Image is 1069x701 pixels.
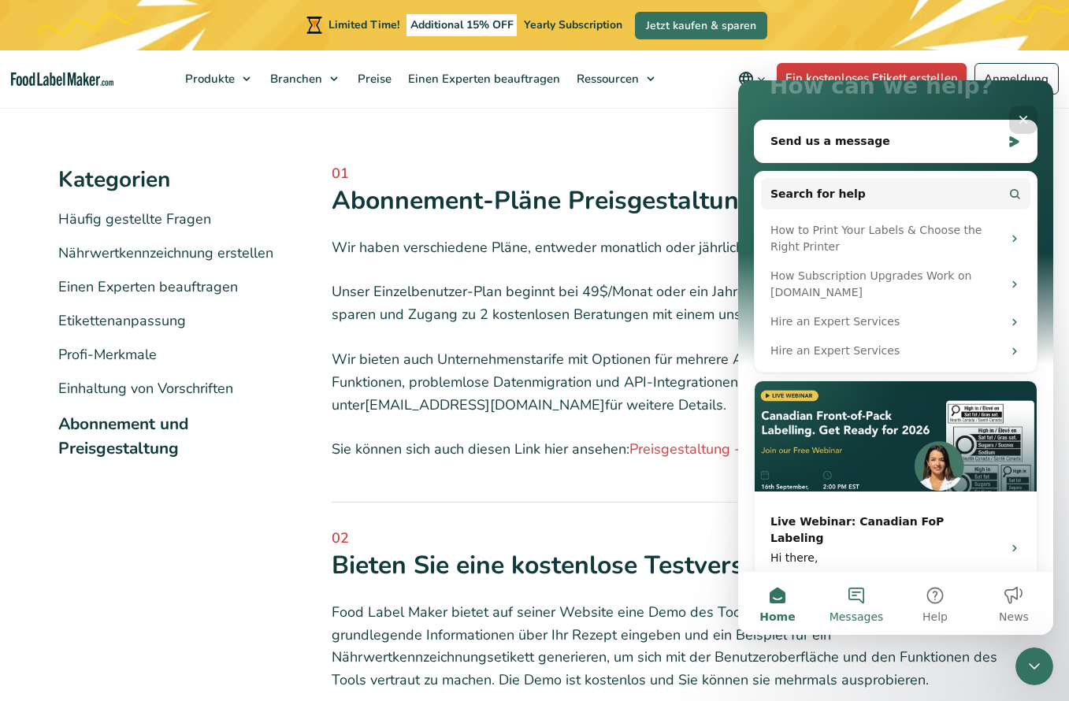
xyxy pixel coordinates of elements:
[58,311,186,330] a: Etikettenanpassung
[58,379,233,398] a: Einhaltung von Vorschriften
[16,300,299,499] div: Live Webinar: Canadian FoP LabelingLive Webinar: Canadian FoP LabelingHi there,
[777,63,967,93] a: Ein kostenloses Etikett erstellen
[332,438,1011,461] p: Sie können sich auch diesen Link hier ansehen:
[16,39,299,83] div: Send us a message
[974,63,1059,95] a: Anmeldung
[58,345,157,364] a: Profi-Merkmale
[1015,647,1053,685] iframe: Intercom live chat
[184,531,210,542] span: Help
[332,528,1011,549] span: 02
[177,50,258,107] a: Produkte
[236,491,315,554] button: News
[32,106,128,122] span: Search for help
[58,163,285,196] h3: Kategorien
[332,163,1011,217] a: 01 Abonnement-Pläne Preisgestaltung
[635,12,767,39] a: Jetzt kaufen & sparen
[21,531,57,542] span: Home
[350,50,396,107] a: Preise
[332,601,1011,692] p: Food Label Maker bietet auf seiner Website eine Demo des Tools an. Mit der Demo können Sie einige...
[403,71,562,87] span: Einen Experten beauftragen
[32,469,254,486] div: Hi there,
[629,440,860,458] a: Preisgestaltung - Food Label Maker
[406,14,518,36] span: Additional 15% OFF
[91,531,146,542] span: Messages
[332,184,1011,217] div: Abonnement-Pläne Preisgestaltung
[738,80,1053,635] iframe: Intercom live chat
[180,71,236,87] span: Produkte
[58,277,238,296] a: Einen Experten beauftragen
[400,50,565,107] a: Einen Experten beauftragen
[524,17,622,32] span: Yearly Subscription
[32,187,264,221] div: How Subscription Upgrades Work on [DOMAIN_NAME]
[332,280,1011,326] p: Unser Einzelbenutzer-Plan beginnt bei 49$/Monat oder ein Jahresplan bei 39,9$/Monat, wo Sie 109$/...
[58,412,285,461] li: Abonnement und Preisgestaltung
[11,72,113,86] a: Food Label Maker homepage
[572,71,640,87] span: Ressourcen
[265,71,324,87] span: Branchen
[58,210,211,228] a: Häufig gestellte Fragen
[32,433,254,466] div: Live Webinar: Canadian FoP Labeling
[727,63,777,95] button: Change language
[23,227,292,256] div: Hire an Expert Services
[332,163,1011,184] span: 01
[569,50,663,107] a: Ressourcen
[353,71,393,87] span: Preise
[32,53,263,69] div: Send us a message
[158,491,236,554] button: Help
[23,181,292,227] div: How Subscription Upgrades Work on [DOMAIN_NAME]
[23,256,292,285] div: Hire an Expert Services
[32,233,264,250] div: Hire an Expert Services
[58,243,273,262] a: Nährwertkennzeichnung erstellen
[332,236,1011,259] p: Wir haben verschiedene Pläne, entweder monatlich oder jährlich, je nach Ihren Bedürfnissen:
[332,549,1011,582] div: Bieten Sie eine kostenlose Testversion an?
[328,17,399,32] span: Limited Time!
[332,528,1011,582] a: 02 Bieten Sie eine kostenlose Testversion an?
[262,50,346,107] a: Branchen
[17,301,299,411] img: Live Webinar: Canadian FoP Labeling
[261,531,291,542] span: News
[332,348,1011,416] p: Wir bieten auch Unternehmenstarife mit Optionen für mehrere Arbeitsplätze, kundenspezifische Funk...
[23,135,292,181] div: How to Print Your Labels & Choose the Right Printer
[271,25,299,54] div: Close
[79,491,158,554] button: Messages
[32,262,264,279] div: Hire an Expert Services
[32,142,264,175] div: How to Print Your Labels & Choose the Right Printer
[23,98,292,129] button: Search for help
